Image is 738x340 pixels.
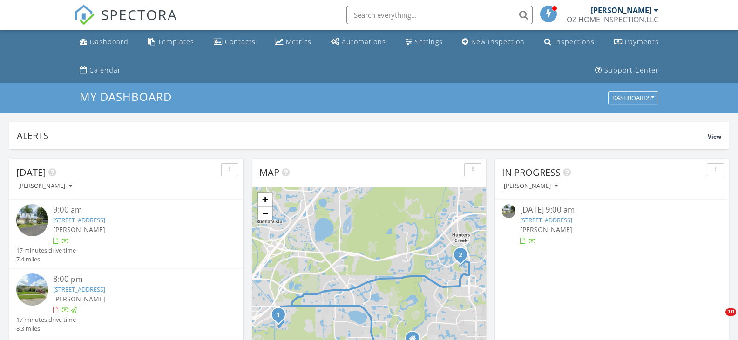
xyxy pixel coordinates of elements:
[458,33,528,51] a: New Inspection
[502,204,722,246] a: [DATE] 9:00 am [STREET_ADDRESS] [PERSON_NAME]
[16,255,76,264] div: 7.4 miles
[80,89,172,104] span: My Dashboard
[502,204,515,218] img: streetview
[612,95,654,101] div: Dashboards
[53,273,218,285] div: 8:00 pm
[520,225,572,234] span: [PERSON_NAME]
[567,15,658,24] div: OZ HOME INSPECTION,LLC
[101,5,177,24] span: SPECTORA
[541,33,598,51] a: Inspections
[16,273,236,333] a: 8:00 pm [STREET_ADDRESS] [PERSON_NAME] 17 minutes drive time 8.3 miles
[725,308,736,316] span: 10
[16,166,46,179] span: [DATE]
[608,92,658,105] button: Dashboards
[591,6,651,15] div: [PERSON_NAME]
[18,183,72,189] div: [PERSON_NAME]
[554,37,595,46] div: Inspections
[342,37,386,46] div: Automations
[346,6,533,24] input: Search everything...
[16,180,74,193] button: [PERSON_NAME]
[327,33,390,51] a: Automations (Basic)
[259,166,279,179] span: Map
[16,246,76,255] div: 17 minutes drive time
[16,273,48,306] img: streetview
[53,216,105,224] a: [STREET_ADDRESS]
[225,37,256,46] div: Contacts
[708,133,721,140] span: View
[210,33,259,51] a: Contacts
[460,254,466,260] div: 3327 Timucua Cir, Orlando, FL 32837
[591,62,663,79] a: Support Center
[520,204,703,216] div: [DATE] 9:00 am
[258,207,272,220] a: Zoom out
[286,37,311,46] div: Metrics
[278,314,284,320] div: 2650 Holiday Trail, Kissimmee, FL 34746
[625,37,659,46] div: Payments
[89,66,121,74] div: Calendar
[17,129,708,142] div: Alerts
[706,308,729,331] iframe: Intercom live chat
[16,204,48,236] img: streetview
[610,33,663,51] a: Payments
[53,294,105,303] span: [PERSON_NAME]
[76,33,132,51] a: Dashboard
[459,252,462,259] i: 2
[144,33,198,51] a: Templates
[258,193,272,207] a: Zoom in
[277,312,280,319] i: 1
[16,204,236,264] a: 9:00 am [STREET_ADDRESS] [PERSON_NAME] 17 minutes drive time 7.4 miles
[520,216,572,224] a: [STREET_ADDRESS]
[471,37,525,46] div: New Inspection
[53,225,105,234] span: [PERSON_NAME]
[16,324,76,333] div: 8.3 miles
[53,204,218,216] div: 9:00 am
[76,62,125,79] a: Calendar
[604,66,659,74] div: Support Center
[16,315,76,324] div: 17 minutes drive time
[415,37,443,46] div: Settings
[53,285,105,293] a: [STREET_ADDRESS]
[158,37,194,46] div: Templates
[271,33,315,51] a: Metrics
[90,37,129,46] div: Dashboard
[502,166,561,179] span: In Progress
[74,13,177,32] a: SPECTORA
[402,33,447,51] a: Settings
[504,183,558,189] div: [PERSON_NAME]
[502,180,560,193] button: [PERSON_NAME]
[74,5,95,25] img: The Best Home Inspection Software - Spectora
